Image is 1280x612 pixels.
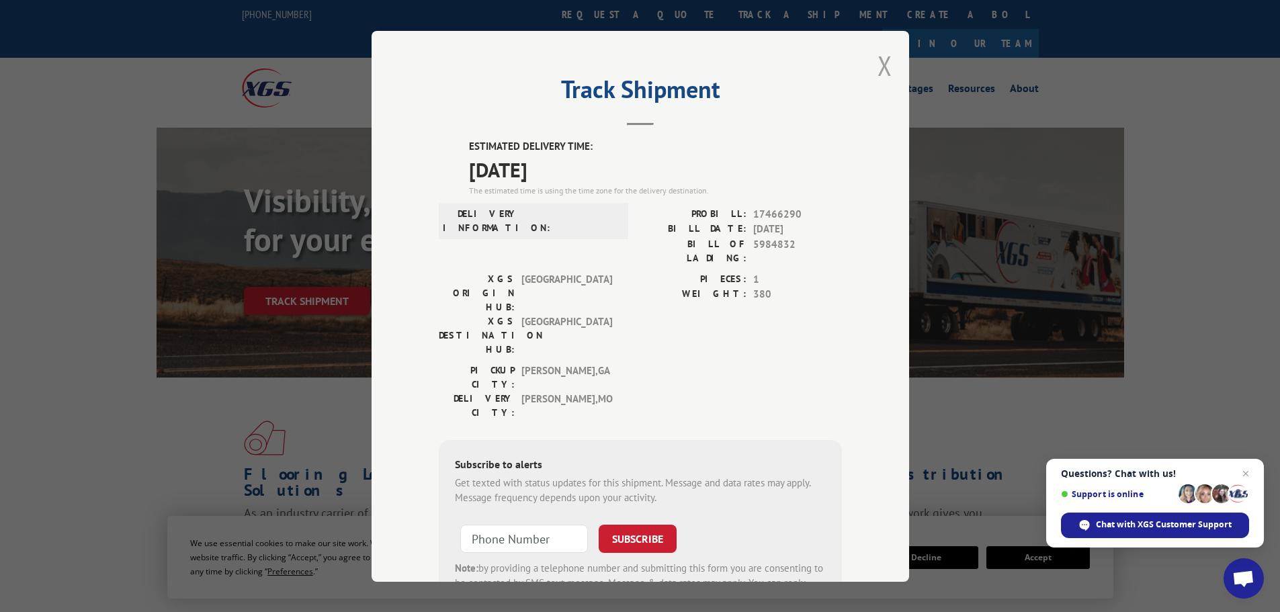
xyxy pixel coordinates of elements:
span: [GEOGRAPHIC_DATA] [521,314,612,356]
strong: Note: [455,561,478,574]
span: Chat with XGS Customer Support [1061,513,1249,538]
h2: Track Shipment [439,80,842,105]
span: [DATE] [469,154,842,184]
label: BILL OF LADING: [640,236,746,265]
span: [PERSON_NAME] , MO [521,391,612,419]
label: PICKUP CITY: [439,363,515,391]
span: Support is online [1061,489,1174,499]
span: 5984832 [753,236,842,265]
label: XGS DESTINATION HUB: [439,314,515,356]
span: [GEOGRAPHIC_DATA] [521,271,612,314]
label: BILL DATE: [640,222,746,237]
span: Questions? Chat with us! [1061,468,1249,479]
span: [DATE] [753,222,842,237]
span: [PERSON_NAME] , GA [521,363,612,391]
span: Chat with XGS Customer Support [1096,519,1232,531]
span: 1 [753,271,842,287]
div: Subscribe to alerts [455,455,826,475]
button: SUBSCRIBE [599,524,677,552]
label: XGS ORIGIN HUB: [439,271,515,314]
label: PIECES: [640,271,746,287]
label: ESTIMATED DELIVERY TIME: [469,139,842,155]
label: DELIVERY INFORMATION: [443,206,519,234]
a: Open chat [1224,558,1264,599]
span: 380 [753,287,842,302]
label: WEIGHT: [640,287,746,302]
button: Close modal [878,48,892,83]
div: The estimated time is using the time zone for the delivery destination. [469,184,842,196]
div: Get texted with status updates for this shipment. Message and data rates may apply. Message frequ... [455,475,826,505]
span: 17466290 [753,206,842,222]
label: PROBILL: [640,206,746,222]
input: Phone Number [460,524,588,552]
label: DELIVERY CITY: [439,391,515,419]
div: by providing a telephone number and submitting this form you are consenting to be contacted by SM... [455,560,826,606]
